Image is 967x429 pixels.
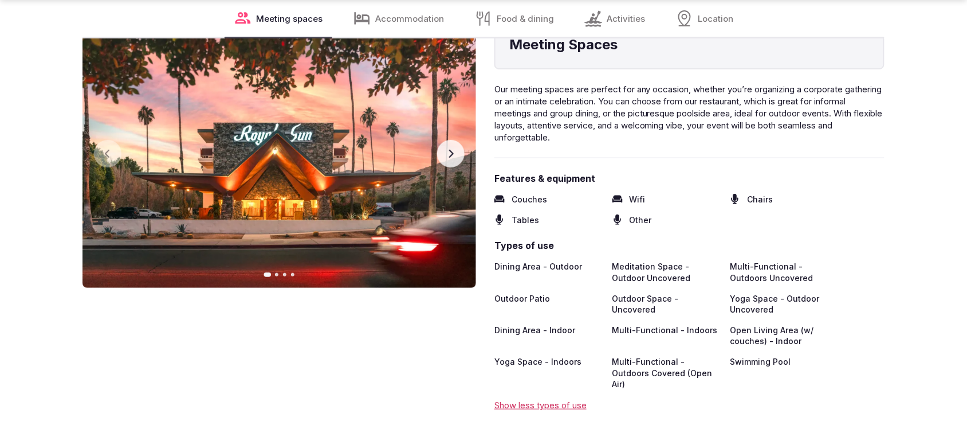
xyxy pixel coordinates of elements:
button: Go to slide 1 [264,272,271,277]
span: Open Living Area (w/ couches) - Indoor [730,325,839,347]
span: Chairs [747,194,773,205]
span: Types of use [494,239,885,252]
span: Features & equipment [494,172,885,185]
span: Food & dining [497,13,555,25]
span: Tables [512,214,539,226]
span: Location [698,13,734,25]
span: Dining Area - Outdoor [494,261,582,283]
span: Outdoor Patio [494,293,550,315]
span: Activities [607,13,646,25]
span: Outdoor Space - Uncovered [612,293,721,315]
span: Multi-Functional - Outdoors Uncovered [730,261,839,283]
span: Accommodation [376,13,445,25]
button: Go to slide 2 [275,273,278,276]
h4: Meeting Spaces [509,35,870,54]
span: Yoga Space - Indoors [494,356,581,390]
img: Gallery image 1 [82,20,476,288]
span: Meditation Space - Outdoor Uncovered [612,261,721,283]
span: Multi-Functional - Outdoors Covered (Open Air) [612,356,721,390]
span: Other [630,214,652,226]
span: Our meeting spaces are perfect for any occasion, whether you’re organizing a corporate gathering ... [494,84,883,143]
div: Show less types of use [494,399,885,411]
span: Swimming Pool [730,356,791,390]
span: Dining Area - Indoor [494,325,575,347]
span: Multi-Functional - Indoors [612,325,718,347]
span: Yoga Space - Outdoor Uncovered [730,293,839,315]
button: Go to slide 3 [283,273,286,276]
span: Couches [512,194,547,205]
button: Go to slide 4 [291,273,294,276]
span: Wifi [630,194,646,205]
span: Meeting spaces [257,13,323,25]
